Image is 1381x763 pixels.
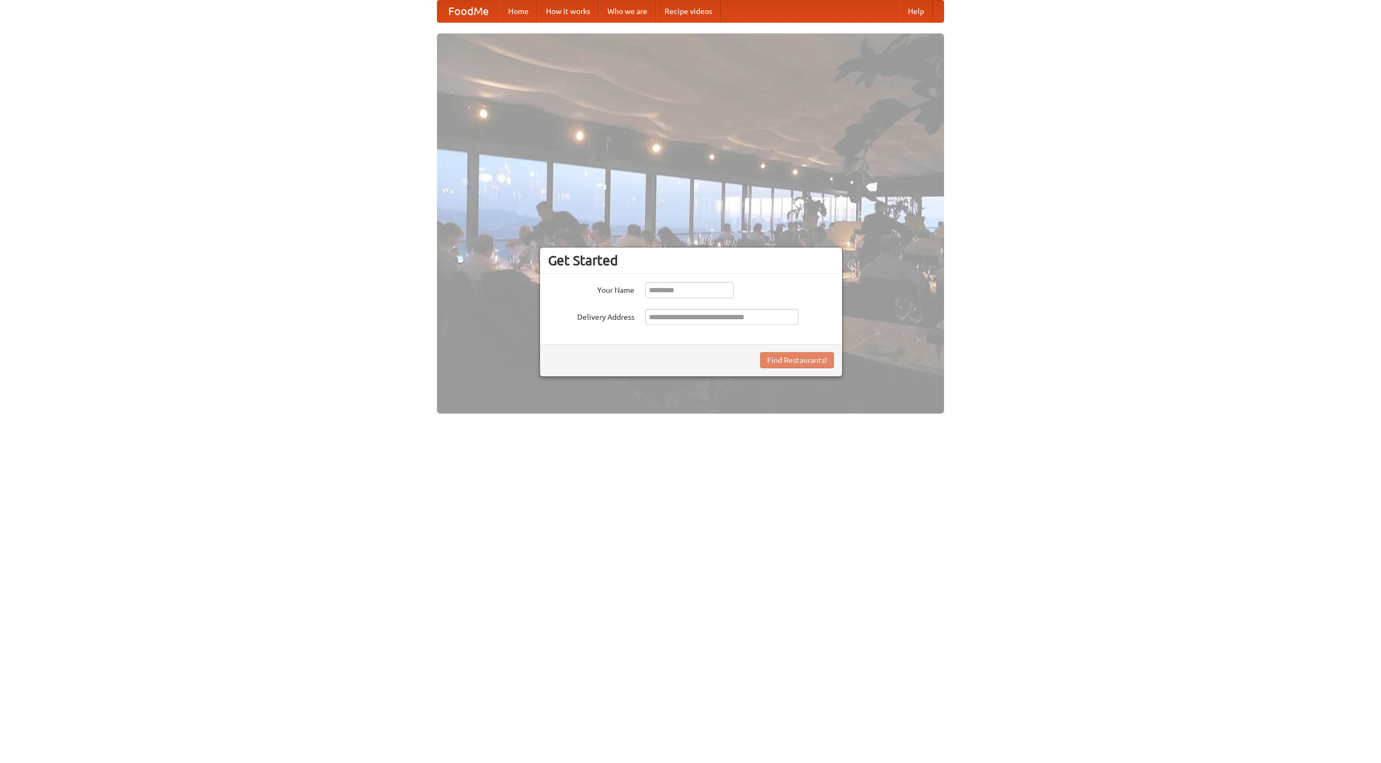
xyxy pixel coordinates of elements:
a: Home [500,1,537,22]
a: Who we are [599,1,656,22]
h3: Get Started [548,252,834,269]
label: Your Name [548,282,634,295]
button: Find Restaurants! [760,352,834,368]
a: Help [899,1,933,22]
a: FoodMe [437,1,500,22]
label: Delivery Address [548,309,634,322]
a: Recipe videos [656,1,721,22]
a: How it works [537,1,599,22]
